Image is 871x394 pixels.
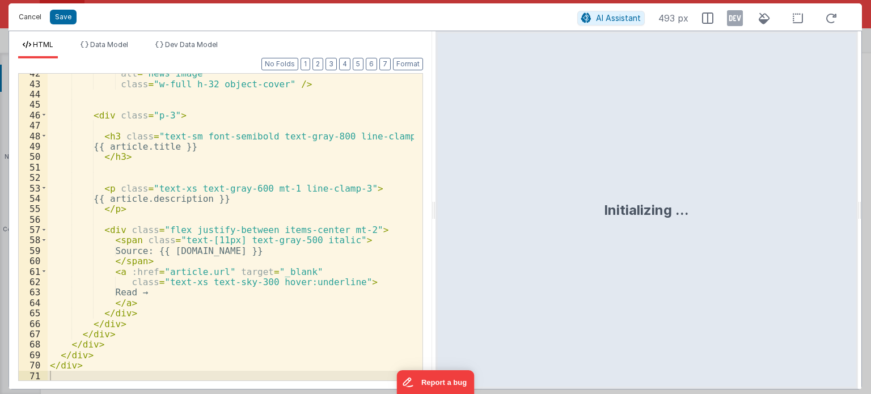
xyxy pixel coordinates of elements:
[19,110,48,120] div: 46
[19,224,48,235] div: 57
[19,68,48,78] div: 42
[19,79,48,89] div: 43
[19,172,48,183] div: 52
[19,350,48,360] div: 69
[658,11,688,25] span: 493 px
[604,201,689,219] div: Initializing ...
[50,10,77,24] button: Save
[19,360,48,370] div: 70
[379,58,391,70] button: 7
[19,329,48,339] div: 67
[577,11,645,26] button: AI Assistant
[19,245,48,256] div: 59
[397,370,475,394] iframe: Marker.io feedback button
[19,319,48,329] div: 66
[165,40,218,49] span: Dev Data Model
[596,13,641,23] span: AI Assistant
[33,40,53,49] span: HTML
[19,99,48,109] div: 45
[90,40,128,49] span: Data Model
[261,58,298,70] button: No Folds
[366,58,377,70] button: 6
[325,58,337,70] button: 3
[13,9,47,25] button: Cancel
[19,308,48,318] div: 65
[19,339,48,349] div: 68
[19,298,48,308] div: 64
[19,162,48,172] div: 51
[19,151,48,162] div: 50
[339,58,350,70] button: 4
[19,89,48,99] div: 44
[19,214,48,224] div: 56
[19,256,48,266] div: 60
[312,58,323,70] button: 2
[19,131,48,141] div: 48
[19,193,48,204] div: 54
[19,141,48,151] div: 49
[19,204,48,214] div: 55
[353,58,363,70] button: 5
[393,58,423,70] button: Format
[19,266,48,277] div: 61
[19,287,48,297] div: 63
[19,120,48,130] div: 47
[19,371,48,381] div: 71
[19,183,48,193] div: 53
[301,58,310,70] button: 1
[19,235,48,245] div: 58
[19,277,48,287] div: 62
